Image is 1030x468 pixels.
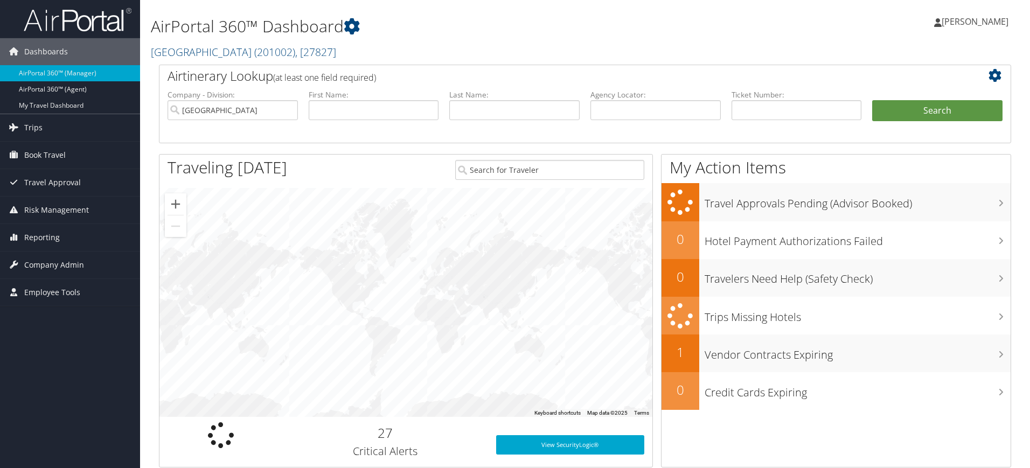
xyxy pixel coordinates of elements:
[295,45,336,59] span: , [ 27827 ]
[705,191,1011,211] h3: Travel Approvals Pending (Advisor Booked)
[662,334,1011,372] a: 1Vendor Contracts Expiring
[587,410,628,416] span: Map data ©2025
[24,169,81,196] span: Travel Approval
[151,45,336,59] a: [GEOGRAPHIC_DATA]
[662,381,699,399] h2: 0
[662,230,699,248] h2: 0
[168,156,287,179] h1: Traveling [DATE]
[942,16,1008,27] span: [PERSON_NAME]
[162,403,198,417] a: Open this area in Google Maps (opens a new window)
[662,183,1011,221] a: Travel Approvals Pending (Advisor Booked)
[662,268,699,286] h2: 0
[705,228,1011,249] h3: Hotel Payment Authorizations Failed
[662,297,1011,335] a: Trips Missing Hotels
[254,45,295,59] span: ( 201002 )
[24,114,43,141] span: Trips
[662,156,1011,179] h1: My Action Items
[496,435,644,455] a: View SecurityLogic®
[705,304,1011,325] h3: Trips Missing Hotels
[732,89,862,100] label: Ticket Number:
[24,279,80,306] span: Employee Tools
[168,67,931,85] h2: Airtinerary Lookup
[151,15,730,38] h1: AirPortal 360™ Dashboard
[165,215,186,237] button: Zoom out
[662,259,1011,297] a: 0Travelers Need Help (Safety Check)
[24,252,84,278] span: Company Admin
[872,100,1003,122] button: Search
[455,160,644,180] input: Search for Traveler
[162,403,198,417] img: Google
[24,197,89,223] span: Risk Management
[534,409,581,417] button: Keyboard shortcuts
[662,221,1011,259] a: 0Hotel Payment Authorizations Failed
[24,142,66,169] span: Book Travel
[24,224,60,251] span: Reporting
[291,444,480,459] h3: Critical Alerts
[449,89,580,100] label: Last Name:
[934,5,1019,38] a: [PERSON_NAME]
[24,38,68,65] span: Dashboards
[705,342,1011,362] h3: Vendor Contracts Expiring
[662,343,699,361] h2: 1
[24,7,131,32] img: airportal-logo.png
[590,89,721,100] label: Agency Locator:
[705,266,1011,287] h3: Travelers Need Help (Safety Check)
[168,89,298,100] label: Company - Division:
[662,372,1011,410] a: 0Credit Cards Expiring
[273,72,376,83] span: (at least one field required)
[705,380,1011,400] h3: Credit Cards Expiring
[634,410,649,416] a: Terms (opens in new tab)
[291,424,480,442] h2: 27
[165,193,186,215] button: Zoom in
[309,89,439,100] label: First Name:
